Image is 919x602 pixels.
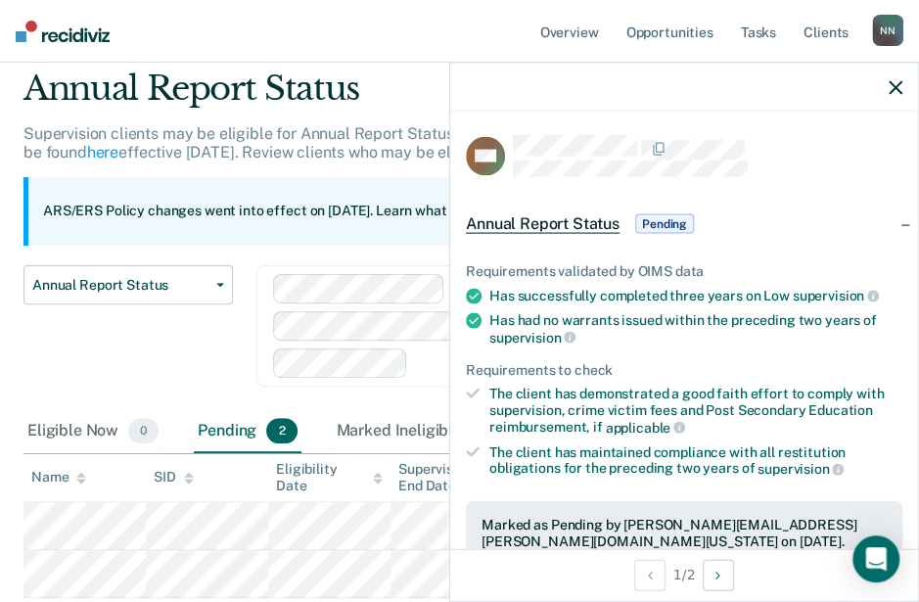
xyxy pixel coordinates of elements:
[489,287,902,304] div: Has successfully completed three years on Low
[852,535,899,582] div: Open Intercom Messenger
[32,277,208,294] span: Annual Report Status
[276,461,383,494] div: Eligibility Date
[466,361,902,378] div: Requirements to check
[194,410,300,453] div: Pending
[489,312,902,346] div: Has had no warrants issued within the preceding two years of
[634,559,666,590] button: Previous Opportunity
[43,202,595,221] p: ARS/ERS Policy changes went into effect on [DATE]. Learn what this means for you:
[266,418,297,443] span: 2
[635,213,694,233] span: Pending
[489,329,575,345] span: supervision
[333,410,507,453] div: Marked Ineligible
[23,410,162,453] div: Eligible Now
[489,443,902,477] div: The client has maintained compliance with all restitution obligations for the preceding two years of
[466,262,902,279] div: Requirements validated by OIMS data
[23,69,850,124] div: Annual Report Status
[154,469,194,486] div: SID
[23,124,847,162] p: Supervision clients may be eligible for Annual Report Status if they meet certain criteria. The o...
[128,418,159,443] span: 0
[466,213,620,233] span: Annual Report Status
[87,143,118,162] a: here
[31,469,86,486] div: Name
[16,21,110,42] img: Recidiviz
[703,559,734,590] button: Next Opportunity
[489,386,902,436] div: The client has demonstrated a good faith effort to comply with supervision, crime victim fees and...
[606,419,685,435] span: applicable
[793,288,879,303] span: supervision
[482,517,887,550] div: Marked as Pending by [PERSON_NAME][EMAIL_ADDRESS][PERSON_NAME][DOMAIN_NAME][US_STATE] on [DATE].
[450,192,918,255] div: Annual Report StatusPending
[758,461,844,477] span: supervision
[872,15,903,46] div: N N
[398,461,505,494] div: Supervision End Date
[450,548,918,600] div: 1 / 2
